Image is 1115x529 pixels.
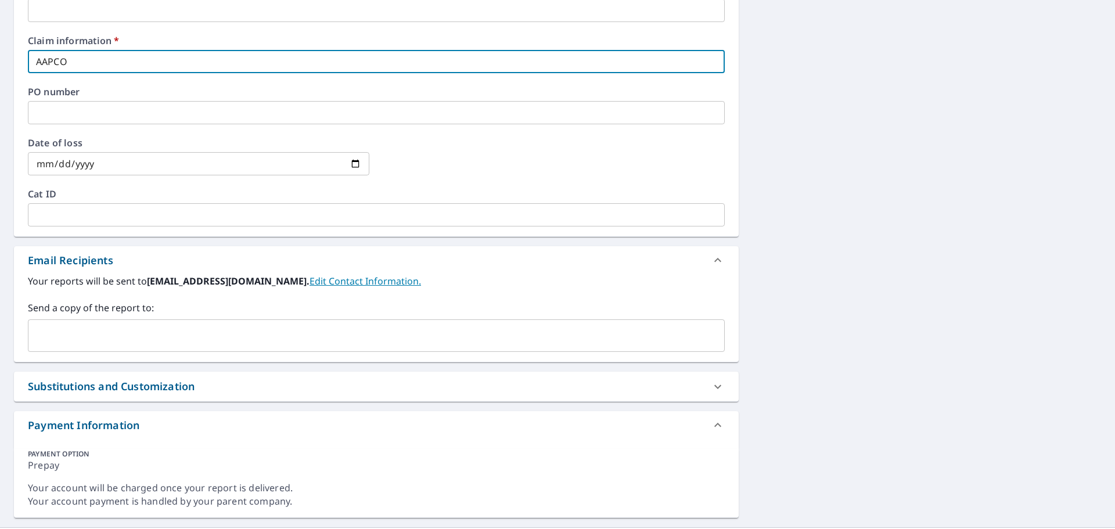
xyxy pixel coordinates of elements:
[28,481,725,495] div: Your account will be charged once your report is delivered.
[28,459,725,481] div: Prepay
[28,301,725,315] label: Send a copy of the report to:
[14,372,739,401] div: Substitutions and Customization
[28,87,725,96] label: PO number
[28,379,195,394] div: Substitutions and Customization
[147,275,310,287] b: [EMAIL_ADDRESS][DOMAIN_NAME].
[28,36,725,45] label: Claim information
[310,275,421,287] a: EditContactInfo
[28,449,725,459] div: PAYMENT OPTION
[28,495,725,508] div: Your account payment is handled by your parent company.
[28,253,113,268] div: Email Recipients
[14,411,739,439] div: Payment Information
[14,246,739,274] div: Email Recipients
[28,189,725,199] label: Cat ID
[28,418,139,433] div: Payment Information
[28,274,725,288] label: Your reports will be sent to
[28,138,369,147] label: Date of loss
